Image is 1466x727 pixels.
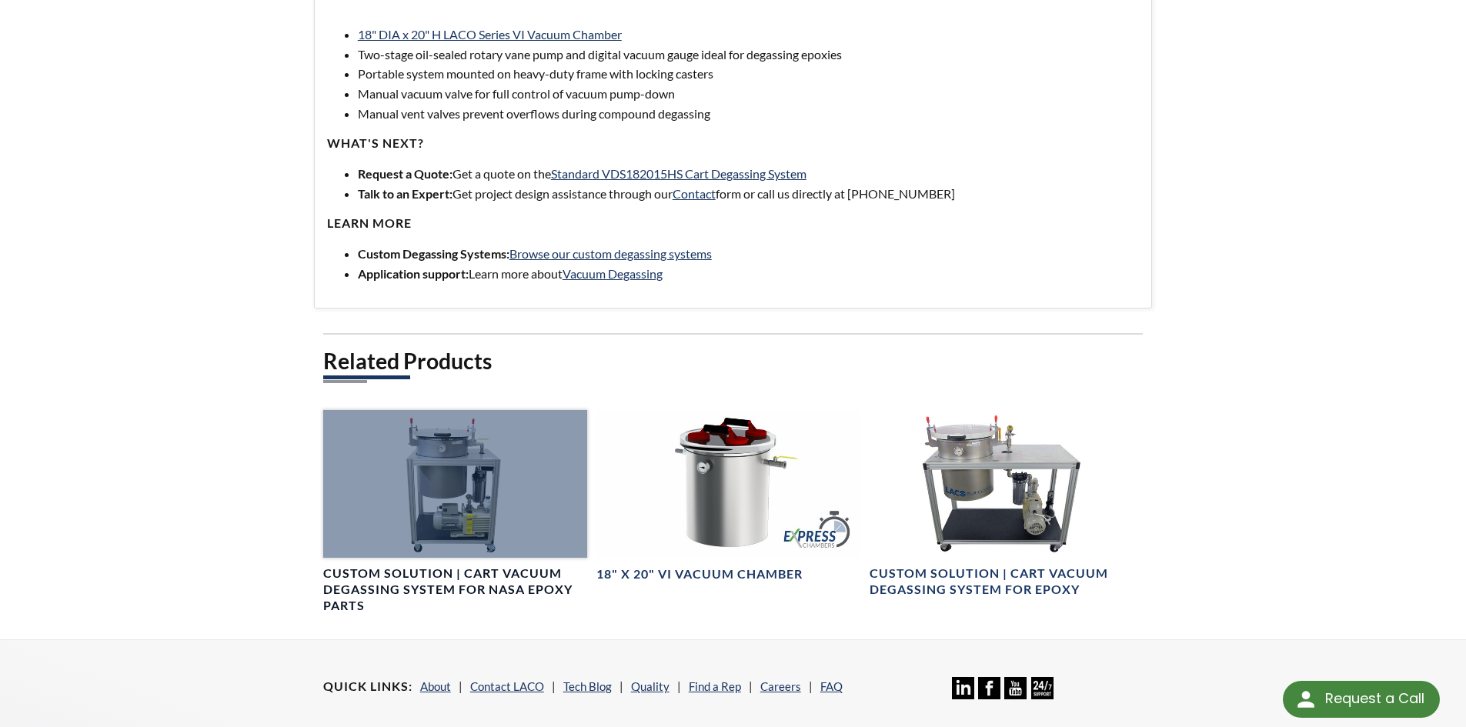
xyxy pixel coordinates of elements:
[760,679,801,693] a: Careers
[631,679,670,693] a: Quality
[358,27,622,42] a: 18" DIA x 20" H LACO Series VI Vacuum Chamber
[358,84,1140,104] li: Manual vacuum valve for full control of vacuum pump-down
[870,565,1134,598] h4: Custom Solution | Cart Vacuum Degassing System for Epoxy
[323,347,1144,375] h2: Related Products
[358,264,1140,284] li: Learn more about
[509,246,712,261] a: Browse our custom degassing systems
[1283,681,1440,718] div: Request a Call
[563,679,612,693] a: Tech Blog
[820,679,843,693] a: FAQ
[327,215,1140,232] h4: LEARN MORE
[1294,687,1318,712] img: round button
[551,166,806,181] a: Standard VDS182015HS Cart Degassing System
[358,186,452,201] strong: Talk to an Expert:
[358,166,452,181] strong: Request a Quote:
[1031,677,1054,699] img: 24/7 Support Icon
[596,410,860,583] a: LVC1820-3111-VI Aluminum Express Chamber with Suction Cup Lid Handles, front angled view18" X 20"...
[358,184,1140,204] li: Get project design assistance through our form or call us directly at [PHONE_NUMBER]
[689,679,741,693] a: Find a Rep
[323,410,587,615] a: Vacuum Degassing System for NASA Epoxy Parts, front viewCustom Solution | Cart Vacuum Degassing S...
[323,679,412,695] h4: Quick Links
[470,679,544,693] a: Contact LACO
[358,104,1140,124] li: Manual vent valves prevent overflows during compound degassing
[420,679,451,693] a: About
[358,64,1140,84] li: Portable system mounted on heavy-duty frame with locking casters
[358,246,509,261] strong: Custom Degassing Systems:
[596,566,803,582] h4: 18" X 20" VI Vacuum Chamber
[870,410,1134,599] a: Cart Vacuum Degassing System for EpoxyCustom Solution | Cart Vacuum Degassing System for Epoxy
[358,164,1140,184] li: Get a quote on the
[358,266,469,281] strong: Application support:
[1325,681,1424,716] div: Request a Call
[563,266,663,281] a: Vacuum Degassing
[358,45,1140,65] li: Two-stage oil-sealed rotary vane pump and digital vacuum gauge ideal for degassing epoxies
[327,135,1140,152] h4: WHAT'S NEXT?
[1031,688,1054,702] a: 24/7 Support
[673,186,716,201] a: Contact
[323,565,587,613] h4: Custom Solution | Cart Vacuum Degassing System for NASA Epoxy Parts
